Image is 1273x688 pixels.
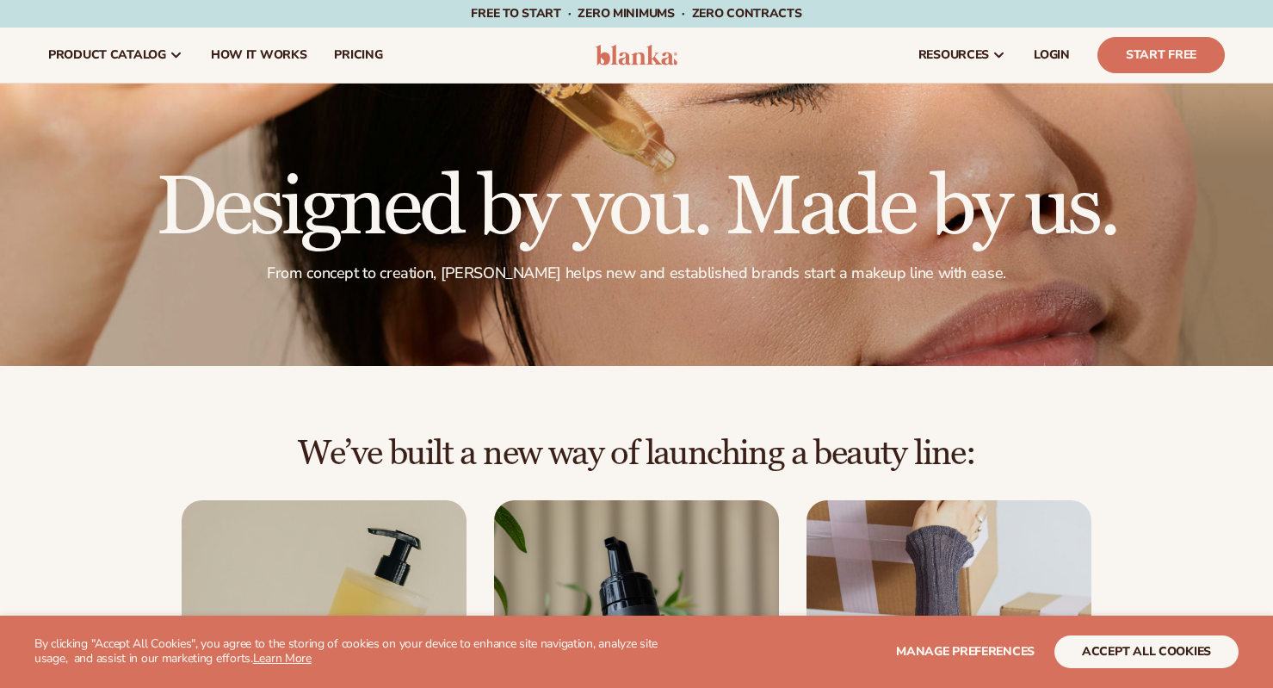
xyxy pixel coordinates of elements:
span: Free to start · ZERO minimums · ZERO contracts [471,5,801,22]
span: pricing [334,48,382,62]
span: How It Works [211,48,307,62]
img: logo [596,45,677,65]
a: LOGIN [1020,28,1084,83]
h2: We’ve built a new way of launching a beauty line: [48,435,1225,473]
a: resources [905,28,1020,83]
h1: Designed by you. Made by us. [156,167,1117,250]
a: Start Free [1097,37,1225,73]
button: accept all cookies [1054,635,1239,668]
span: LOGIN [1034,48,1070,62]
p: By clicking "Accept All Cookies", you agree to the storing of cookies on your device to enhance s... [34,637,679,666]
a: pricing [320,28,396,83]
span: product catalog [48,48,166,62]
span: resources [918,48,989,62]
p: From concept to creation, [PERSON_NAME] helps new and established brands start a makeup line with... [156,263,1117,283]
a: Learn More [253,650,312,666]
a: product catalog [34,28,197,83]
button: Manage preferences [896,635,1035,668]
a: How It Works [197,28,321,83]
span: Manage preferences [896,643,1035,660]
